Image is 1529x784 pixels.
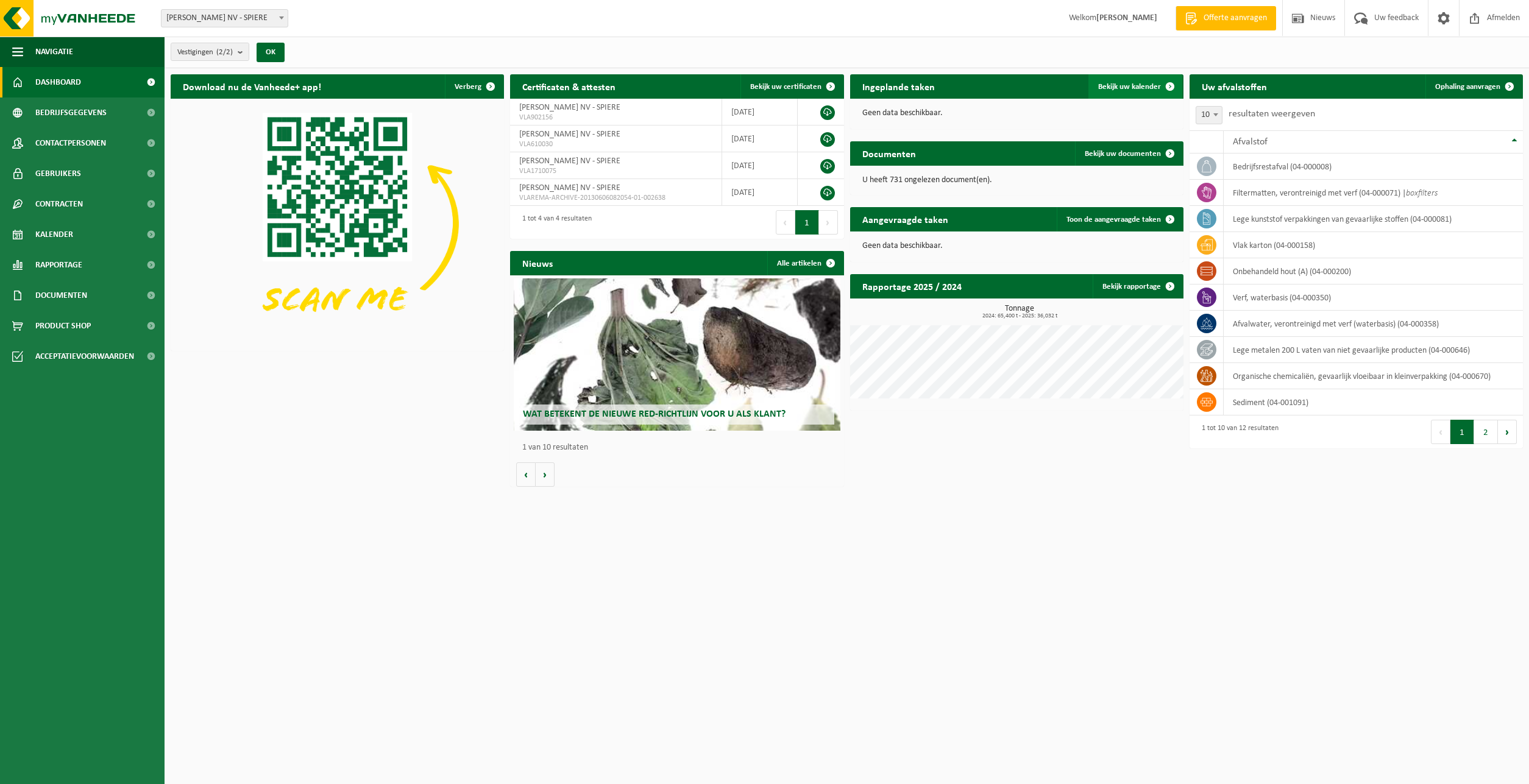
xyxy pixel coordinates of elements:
span: 10 [1196,106,1222,124]
button: Previous [776,210,795,235]
a: Wat betekent de nieuwe RED-richtlijn voor u als klant? [514,278,840,431]
td: lege kunststof verpakkingen van gevaarlijke stoffen (04-000081) [1224,206,1523,232]
span: 10 [1196,107,1222,124]
button: 2 [1474,420,1498,444]
td: lege metalen 200 L vaten van niet gevaarlijke producten (04-000646) [1224,337,1523,363]
span: Acceptatievoorwaarden [35,341,134,372]
a: Bekijk uw kalender [1088,74,1182,99]
a: Ophaling aanvragen [1425,74,1522,99]
h2: Documenten [850,141,928,165]
span: [PERSON_NAME] NV - SPIERE [519,130,620,139]
span: Toon de aangevraagde taken [1066,216,1161,224]
p: 1 van 10 resultaten [522,443,837,452]
button: Next [819,210,838,235]
button: OK [257,43,285,62]
h2: Uw afvalstoffen [1190,74,1279,98]
h3: Tonnage [856,305,1183,319]
span: VLA610030 [519,139,712,149]
button: Previous [1431,420,1450,444]
span: VLAREMA-ARCHIVE-20130606082054-01-002638 [519,193,712,203]
span: Afvalstof [1233,137,1268,147]
td: vlak karton (04-000158) [1224,232,1523,258]
h2: Nieuws [510,251,565,275]
span: Vestigingen [177,43,233,62]
a: Toon de aangevraagde taken [1057,207,1182,231]
td: filtermatten, verontreinigd met verf (04-000071) | [1224,180,1523,206]
h2: Ingeplande taken [850,74,947,98]
div: 1 tot 4 van 4 resultaten [516,209,592,236]
span: [PERSON_NAME] NV - SPIERE [519,157,620,166]
span: Kalender [35,219,73,250]
label: resultaten weergeven [1229,109,1315,119]
h2: Download nu de Vanheede+ app! [171,74,333,98]
td: afvalwater, verontreinigd met verf (waterbasis) (04-000358) [1224,311,1523,337]
span: Contactpersonen [35,128,106,158]
span: Bekijk uw certificaten [750,83,821,91]
strong: [PERSON_NAME] [1096,13,1157,23]
i: boxfilters [1406,189,1438,198]
span: VINCENT SHEPPARD NV - SPIERE [161,9,288,27]
button: Vorige [516,462,536,487]
h2: Aangevraagde taken [850,207,960,231]
span: VLA1710075 [519,166,712,176]
button: Verberg [445,74,503,99]
span: Wat betekent de nieuwe RED-richtlijn voor u als klant? [523,409,786,419]
button: Volgende [536,462,555,487]
a: Offerte aanvragen [1176,6,1276,30]
div: 1 tot 10 van 12 resultaten [1196,418,1279,445]
button: 1 [795,210,819,235]
h2: Rapportage 2025 / 2024 [850,274,974,298]
span: Rapportage [35,250,82,280]
span: Gebruikers [35,158,81,189]
p: Geen data beschikbaar. [862,242,1171,250]
button: Vestigingen(2/2) [171,43,249,61]
td: sediment (04-001091) [1224,389,1523,415]
span: Contracten [35,189,83,219]
span: VINCENT SHEPPARD NV - SPIERE [161,10,288,27]
span: Offerte aanvragen [1201,12,1270,24]
span: 2024: 65,400 t - 2025: 36,032 t [856,313,1183,319]
td: onbehandeld hout (A) (04-000200) [1224,258,1523,284]
span: Dashboard [35,67,81,97]
button: 1 [1450,420,1474,444]
button: Next [1498,420,1517,444]
h2: Certificaten & attesten [510,74,628,98]
a: Bekijk uw certificaten [740,74,843,99]
span: Verberg [455,83,481,91]
span: [PERSON_NAME] NV - SPIERE [519,103,620,112]
span: Bekijk uw documenten [1085,150,1161,158]
td: bedrijfsrestafval (04-000008) [1224,154,1523,180]
td: organische chemicaliën, gevaarlijk vloeibaar in kleinverpakking (04-000670) [1224,363,1523,389]
span: Ophaling aanvragen [1435,83,1500,91]
p: Geen data beschikbaar. [862,109,1171,118]
td: [DATE] [722,125,798,152]
td: [DATE] [722,99,798,125]
count: (2/2) [216,48,233,56]
span: VLA902156 [519,113,712,122]
span: Bekijk uw kalender [1098,83,1161,91]
span: Product Shop [35,311,91,341]
span: Bedrijfsgegevens [35,97,107,128]
p: U heeft 731 ongelezen document(en). [862,176,1171,185]
a: Bekijk uw documenten [1075,141,1182,166]
a: Alle artikelen [767,251,843,275]
span: Documenten [35,280,87,311]
td: verf, waterbasis (04-000350) [1224,284,1523,311]
td: [DATE] [722,179,798,206]
img: Download de VHEPlus App [171,99,504,348]
span: [PERSON_NAME] NV - SPIERE [519,183,620,192]
span: Navigatie [35,37,73,67]
a: Bekijk rapportage [1093,274,1182,298]
td: [DATE] [722,152,798,179]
